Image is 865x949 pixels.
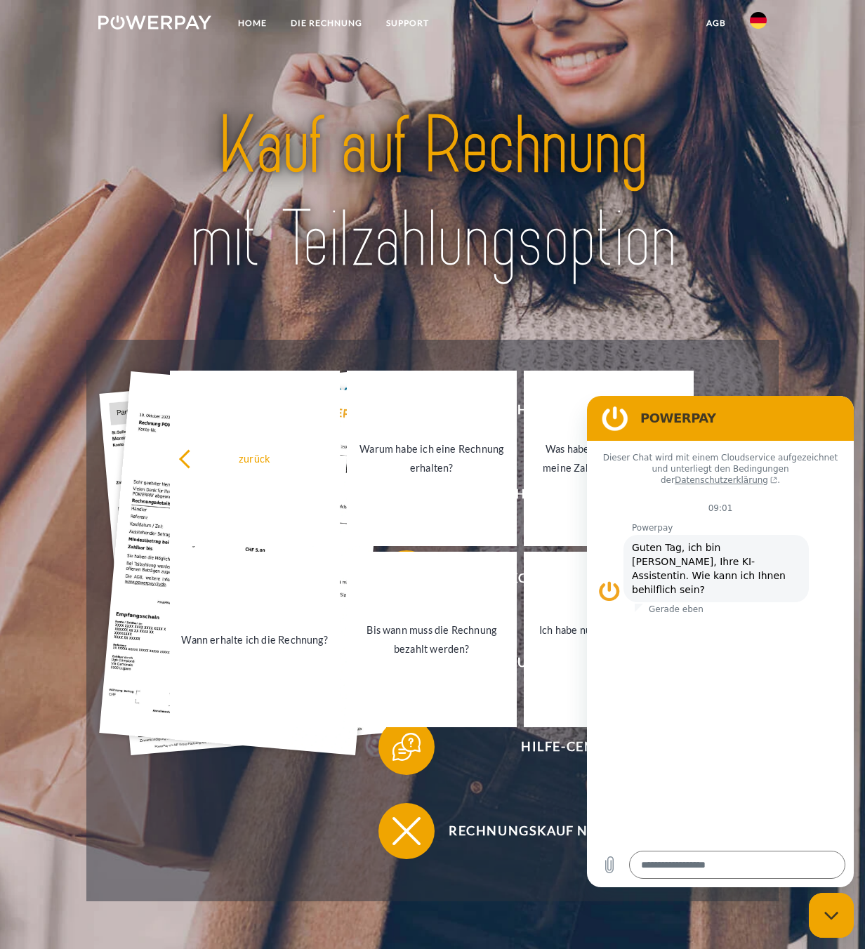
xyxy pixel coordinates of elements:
span: Rechnungskauf nicht möglich [399,803,743,859]
img: de [750,12,767,29]
div: Ich habe nur eine Teillieferung erhalten [532,620,685,658]
a: DIE RECHNUNG [279,11,374,36]
div: zurück [178,449,331,468]
img: title-powerpay_de.svg [131,95,734,291]
iframe: Schaltfläche zum Öffnen des Messaging-Fensters; Konversation läuft [809,893,854,938]
div: Was habe ich noch offen, ist meine Zahlung eingegangen? [532,439,685,477]
div: Bis wann muss die Rechnung bezahlt werden? [355,620,508,658]
img: qb_help.svg [389,729,424,764]
a: Was habe ich noch offen, ist meine Zahlung eingegangen? [524,371,694,546]
img: qb_close.svg [389,814,424,849]
span: Hilfe-Center [399,719,743,775]
div: Wann erhalte ich die Rechnung? [178,630,331,649]
a: Home [226,11,279,36]
div: Warum habe ich eine Rechnung erhalten? [355,439,508,477]
button: Rechnungskauf nicht möglich [378,803,744,859]
iframe: Messaging-Fenster [587,396,854,887]
a: SUPPORT [374,11,441,36]
a: agb [694,11,738,36]
img: logo-powerpay-white.svg [98,15,211,29]
button: Hilfe-Center [378,719,744,775]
